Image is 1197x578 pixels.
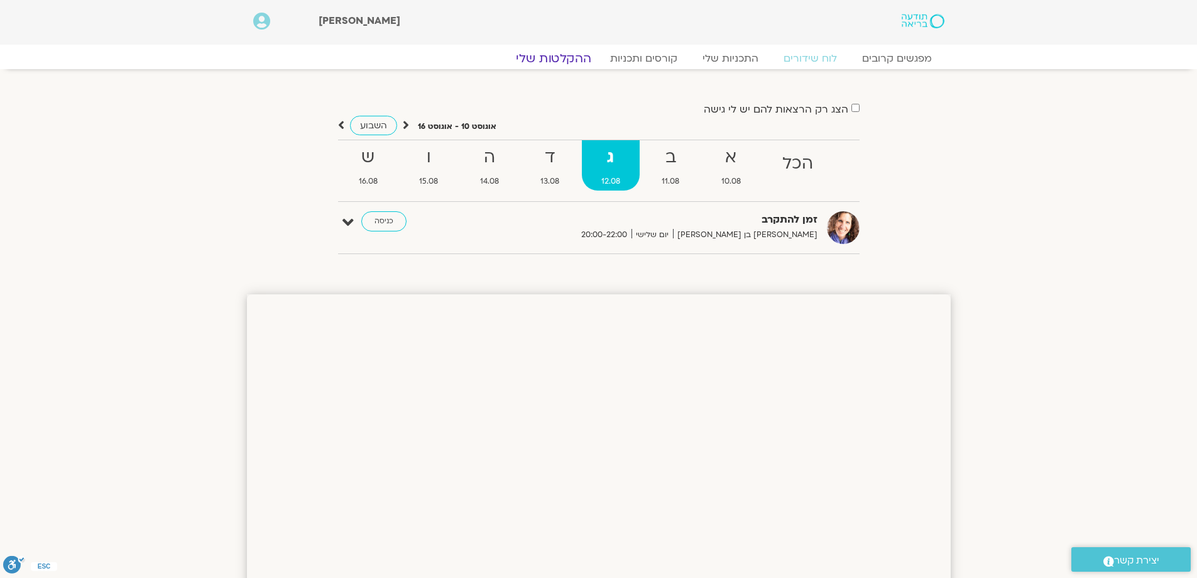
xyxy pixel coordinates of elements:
span: 20:00-22:00 [577,228,631,242]
label: הצג רק הרצאות להם יש לי גישה [704,104,848,115]
span: 11.08 [642,175,699,188]
a: ההקלטות שלי [501,51,606,66]
strong: ד [521,143,579,172]
span: 16.08 [339,175,398,188]
strong: א [702,143,761,172]
strong: ש [339,143,398,172]
a: יצירת קשר [1071,547,1191,572]
a: ש16.08 [339,140,398,191]
nav: Menu [253,52,944,65]
span: 13.08 [521,175,579,188]
a: הכל [763,140,833,191]
strong: זמן להתקרב [510,211,817,228]
a: השבוע [350,116,397,135]
strong: ה [461,143,519,172]
span: 15.08 [400,175,458,188]
a: התכניות שלי [690,52,771,65]
a: ה14.08 [461,140,519,191]
span: 14.08 [461,175,519,188]
a: לוח שידורים [771,52,850,65]
a: קורסים ותכניות [598,52,690,65]
a: א10.08 [702,140,761,191]
span: [PERSON_NAME] בן [PERSON_NAME] [673,228,817,242]
strong: ג [582,143,640,172]
a: ד13.08 [521,140,579,191]
span: 12.08 [582,175,640,188]
span: 10.08 [702,175,761,188]
a: כניסה [361,211,407,231]
span: יצירת קשר [1114,552,1159,569]
a: ב11.08 [642,140,699,191]
a: ו15.08 [400,140,458,191]
span: יום שלישי [631,228,673,242]
strong: ב [642,143,699,172]
strong: הכל [763,150,833,178]
a: מפגשים קרובים [850,52,944,65]
strong: ו [400,143,458,172]
span: השבוע [360,119,387,131]
p: אוגוסט 10 - אוגוסט 16 [418,120,496,133]
a: ג12.08 [582,140,640,191]
span: [PERSON_NAME] [319,14,400,28]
